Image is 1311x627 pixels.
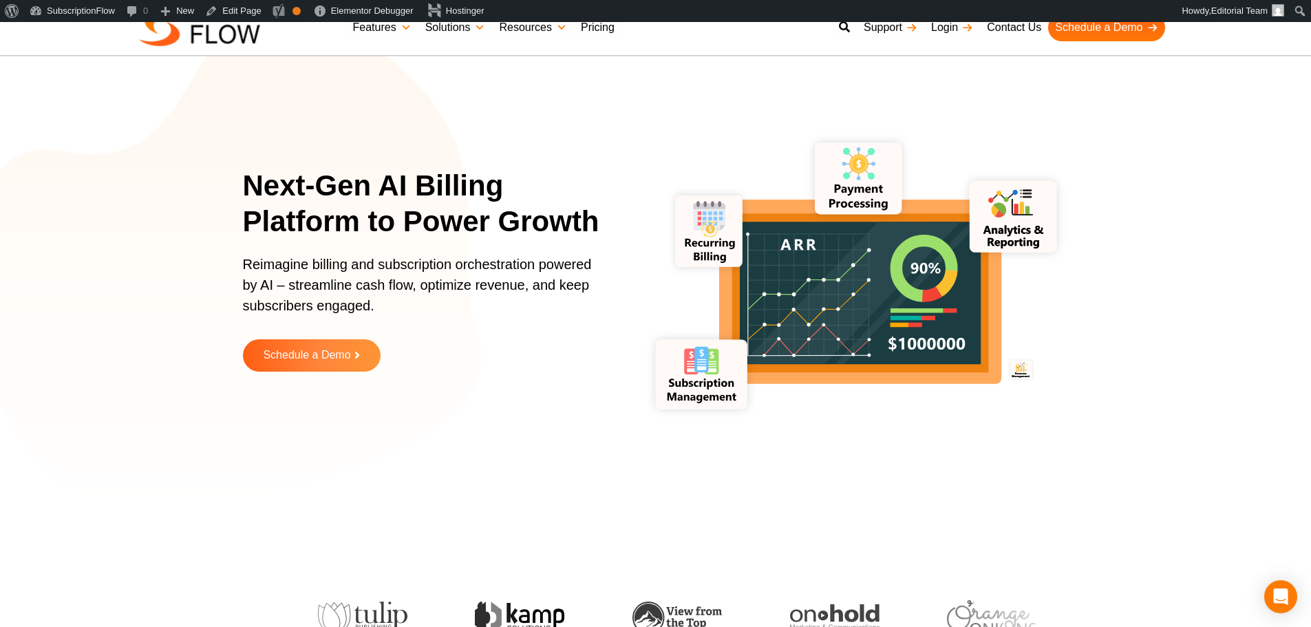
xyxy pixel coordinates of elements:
a: Login [924,14,980,41]
p: Reimagine billing and subscription orchestration powered by AI – streamline cash flow, optimize r... [243,254,601,330]
a: Support [857,14,924,41]
h1: Next-Gen AI Billing Platform to Power Growth [243,168,618,240]
a: Features [346,14,418,41]
a: Schedule a Demo [1048,14,1164,41]
span: Editorial Team [1211,6,1268,16]
a: Solutions [418,14,493,41]
a: Schedule a Demo [243,339,381,372]
div: OK [292,7,301,15]
div: Open Intercom Messenger [1264,580,1297,613]
a: Pricing [574,14,621,41]
a: Contact Us [980,14,1048,41]
img: Subscriptionflow [140,10,260,46]
span: Schedule a Demo [263,350,350,361]
a: Resources [492,14,573,41]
